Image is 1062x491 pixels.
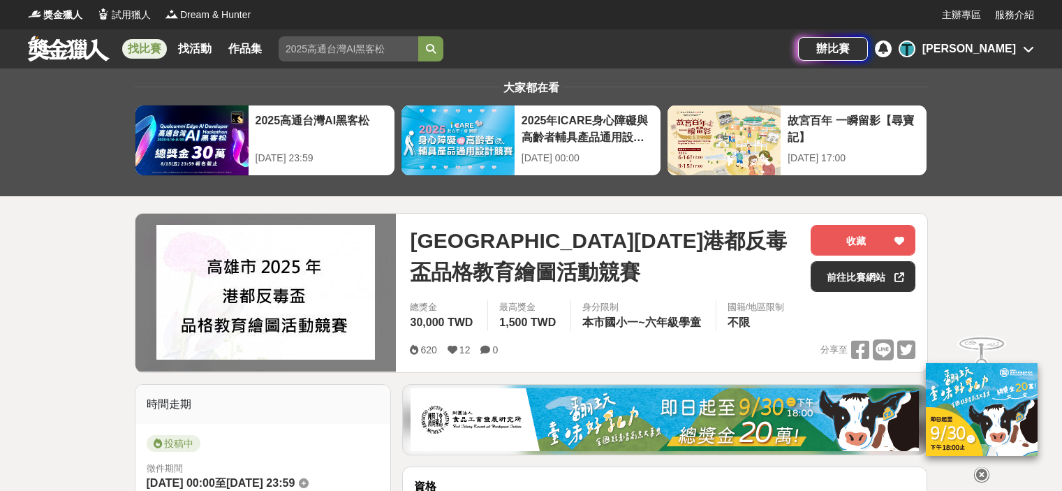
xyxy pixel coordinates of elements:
[135,105,395,176] a: 2025高通台灣AI黑客松[DATE] 23:59
[96,8,151,22] a: Logo試用獵人
[995,8,1034,22] a: 服務介紹
[410,225,799,288] span: [GEOGRAPHIC_DATA][DATE]港都反毒盃品格教育繪圖活動競賽
[522,151,654,166] div: [DATE] 00:00
[582,316,700,328] span: 本市國小一~六年級學童
[788,151,920,166] div: [DATE] 17:00
[410,316,473,328] span: 30,000 TWD
[223,39,267,59] a: 作品集
[112,8,151,22] span: 試用獵人
[180,8,251,22] span: Dream & Hunter
[165,8,251,22] a: LogoDream & Hunter
[811,225,915,256] button: 收藏
[926,363,1038,456] img: ff197300-f8ee-455f-a0ae-06a3645bc375.jpg
[135,385,391,424] div: 時間走期
[165,7,179,21] img: Logo
[279,36,418,61] input: 2025高通台灣AI黑客松
[667,105,927,176] a: 故宮百年 一瞬留影【尋寶記】[DATE] 17:00
[499,300,559,314] span: 最高獎金
[820,339,848,360] span: 分享至
[226,477,295,489] span: [DATE] 23:59
[798,37,868,61] a: 辦比賽
[156,225,375,360] img: Cover Image
[942,8,981,22] a: 主辦專區
[788,112,920,144] div: 故宮百年 一瞬留影【尋寶記】
[922,41,1016,57] div: [PERSON_NAME]
[728,316,750,328] span: 不限
[728,300,785,314] div: 國籍/地區限制
[492,344,498,356] span: 0
[411,388,919,451] img: b0ef2173-5a9d-47ad-b0e3-de335e335c0a.jpg
[122,39,167,59] a: 找比賽
[215,477,226,489] span: 至
[522,112,654,144] div: 2025年ICARE身心障礙與高齡者輔具產品通用設計競賽
[96,7,110,21] img: Logo
[28,7,42,21] img: Logo
[147,477,215,489] span: [DATE] 00:00
[43,8,82,22] span: 獎金獵人
[147,463,183,474] span: 徵件期間
[420,344,436,356] span: 620
[256,151,388,166] div: [DATE] 23:59
[172,39,217,59] a: 找活動
[410,300,476,314] span: 總獎金
[256,112,388,144] div: 2025高通台灣AI黑客松
[500,82,563,94] span: 大家都在看
[28,8,82,22] a: Logo獎金獵人
[401,105,661,176] a: 2025年ICARE身心障礙與高齡者輔具產品通用設計競賽[DATE] 00:00
[459,344,471,356] span: 12
[811,261,915,292] a: 前往比賽網站
[147,435,200,452] span: 投稿中
[899,41,915,57] div: T
[582,300,704,314] div: 身分限制
[499,316,556,328] span: 1,500 TWD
